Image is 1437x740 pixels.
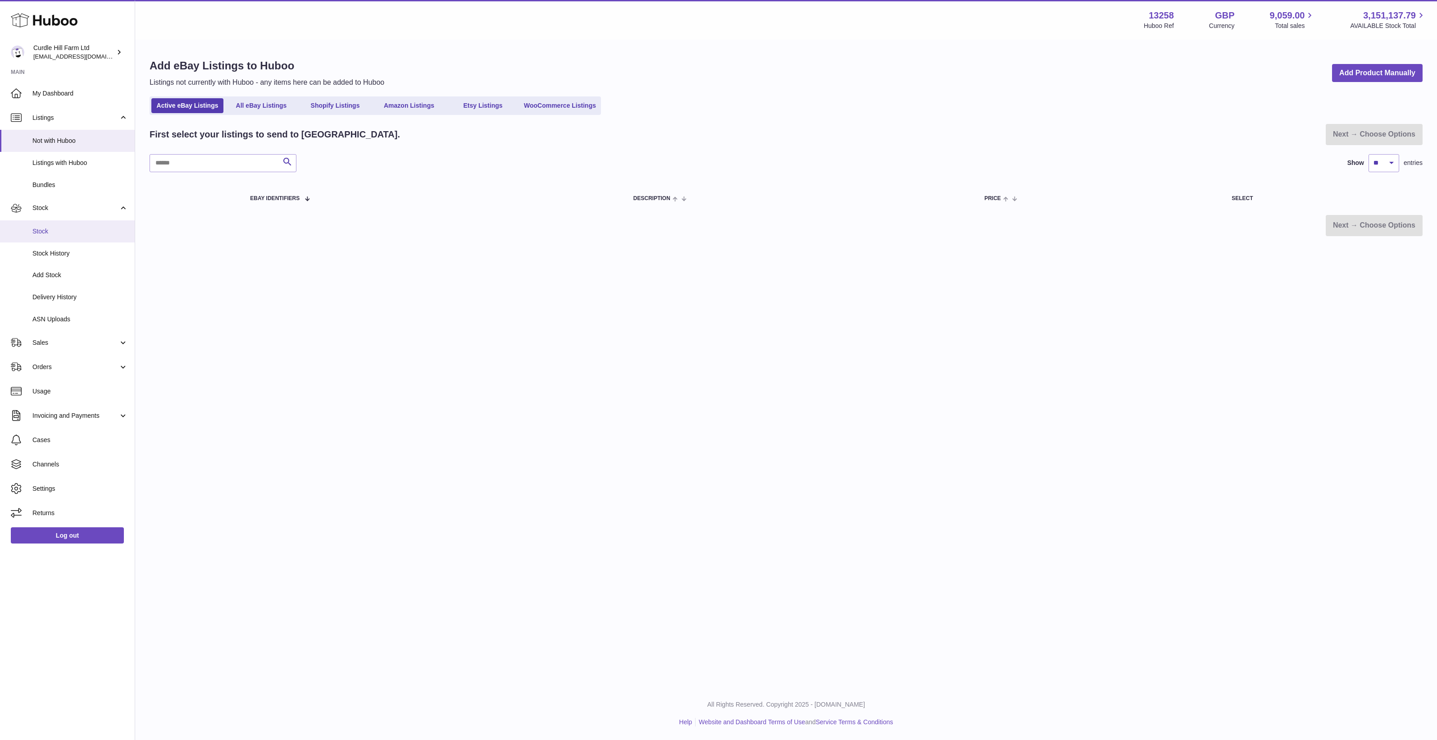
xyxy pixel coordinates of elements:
span: entries [1404,159,1423,167]
span: Price [984,196,1001,201]
li: and [696,718,893,726]
span: [EMAIL_ADDRESS][DOMAIN_NAME] [33,53,132,60]
h2: First select your listings to send to [GEOGRAPHIC_DATA]. [150,128,400,141]
strong: 13258 [1149,9,1174,22]
span: Add Stock [32,271,128,279]
div: Curdle Hill Farm Ltd [33,44,114,61]
div: Huboo Ref [1144,22,1174,30]
span: Stock History [32,249,128,258]
a: 9,059.00 Total sales [1270,9,1315,30]
strong: GBP [1215,9,1234,22]
span: Description [633,196,670,201]
span: Usage [32,387,128,396]
div: Select [1232,196,1414,201]
span: Stock [32,204,118,212]
div: Currency [1209,22,1235,30]
img: internalAdmin-13258@internal.huboo.com [11,46,24,59]
span: Delivery History [32,293,128,301]
label: Show [1347,159,1364,167]
span: Cases [32,436,128,444]
span: Total sales [1275,22,1315,30]
a: Service Terms & Conditions [816,718,893,726]
h1: Add eBay Listings to Huboo [150,59,384,73]
a: All eBay Listings [225,98,297,113]
span: 3,151,137.79 [1363,9,1416,22]
span: Settings [32,484,128,493]
span: Sales [32,338,118,347]
a: Shopify Listings [299,98,371,113]
span: eBay Identifiers [250,196,300,201]
span: Channels [32,460,128,469]
p: Listings not currently with Huboo - any items here can be added to Huboo [150,78,384,87]
a: Add Product Manually [1332,64,1423,82]
span: Orders [32,363,118,371]
a: 3,151,137.79 AVAILABLE Stock Total [1350,9,1426,30]
a: Amazon Listings [373,98,445,113]
p: All Rights Reserved. Copyright 2025 - [DOMAIN_NAME] [142,700,1430,709]
a: Log out [11,527,124,544]
span: 9,059.00 [1270,9,1305,22]
span: Listings with Huboo [32,159,128,167]
span: AVAILABLE Stock Total [1350,22,1426,30]
span: Returns [32,509,128,517]
a: Website and Dashboard Terms of Use [699,718,805,726]
a: Help [679,718,692,726]
a: Active eBay Listings [151,98,223,113]
span: ASN Uploads [32,315,128,324]
a: WooCommerce Listings [521,98,599,113]
span: Stock [32,227,128,236]
span: Bundles [32,181,128,189]
span: Invoicing and Payments [32,411,118,420]
span: Not with Huboo [32,137,128,145]
span: Listings [32,114,118,122]
a: Etsy Listings [447,98,519,113]
span: My Dashboard [32,89,128,98]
